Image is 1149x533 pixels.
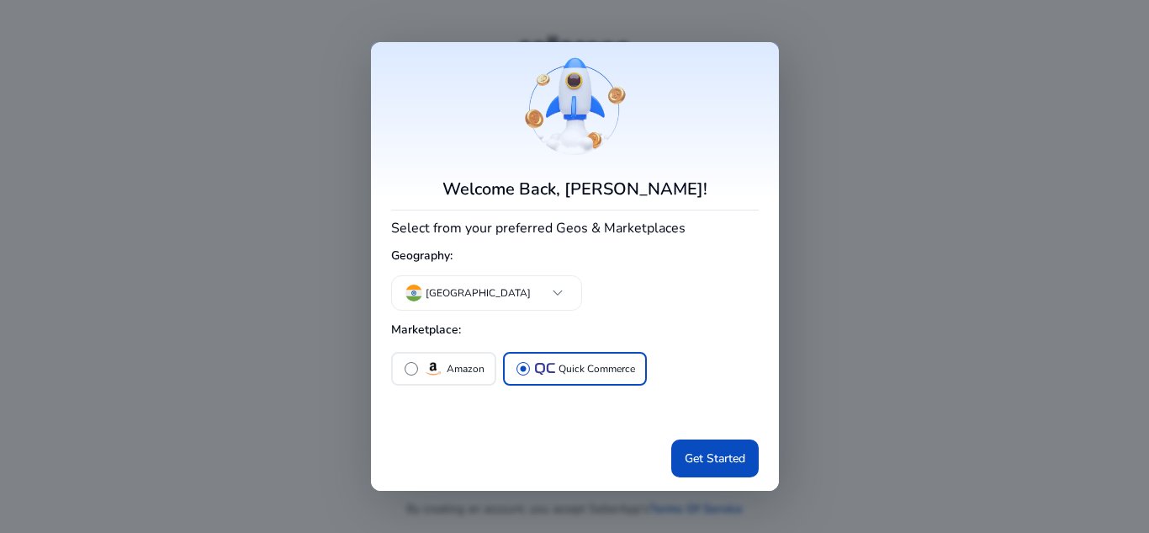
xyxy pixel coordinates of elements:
button: Get Started [671,440,759,477]
span: keyboard_arrow_down [548,283,568,303]
span: radio_button_unchecked [403,360,420,377]
img: amazon.svg [423,359,443,379]
h5: Marketplace: [391,317,759,344]
img: in.svg [405,285,422,301]
p: Amazon [447,360,484,378]
img: QC-logo.svg [535,363,555,374]
h5: Geography: [391,243,759,270]
p: [GEOGRAPHIC_DATA] [426,285,531,301]
span: radio_button_checked [515,360,532,377]
p: Quick Commerce [559,360,635,378]
span: Get Started [685,450,745,467]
